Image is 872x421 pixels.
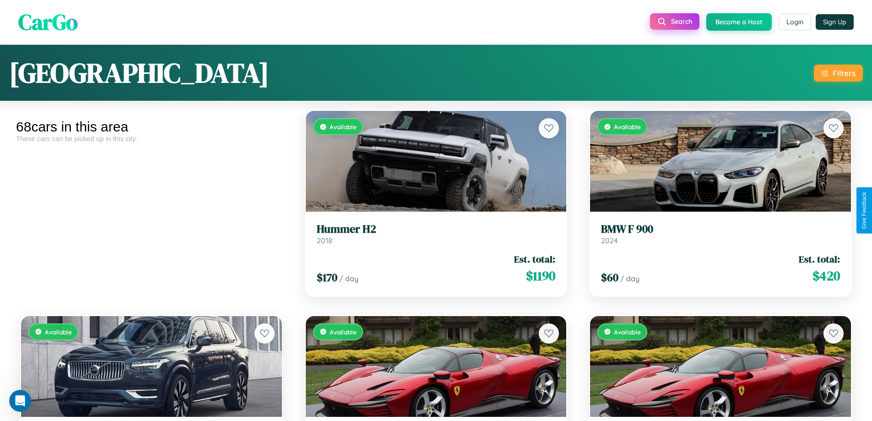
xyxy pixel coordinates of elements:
[799,252,840,266] span: Est. total:
[812,267,840,285] span: $ 420
[833,68,856,78] div: Filters
[814,65,863,82] button: Filters
[317,236,332,245] span: 2018
[601,223,840,245] a: BMW F 9002024
[330,123,357,131] span: Available
[614,328,641,336] span: Available
[514,252,555,266] span: Est. total:
[317,223,556,236] h3: Hummer H2
[16,135,287,142] div: These cars can be picked up in this city.
[601,236,618,245] span: 2024
[16,119,287,135] div: 68 cars in this area
[779,14,811,30] button: Login
[526,267,555,285] span: $ 1190
[816,14,854,30] button: Sign Up
[9,54,269,92] h1: [GEOGRAPHIC_DATA]
[650,13,699,30] button: Search
[601,223,840,236] h3: BMW F 900
[861,192,867,229] div: Give Feedback
[45,328,72,336] span: Available
[18,7,78,37] span: CarGo
[339,274,358,283] span: / day
[620,274,639,283] span: / day
[614,123,641,131] span: Available
[706,13,772,31] button: Become a Host
[330,328,357,336] span: Available
[601,270,618,285] span: $ 60
[317,223,556,245] a: Hummer H22018
[317,270,337,285] span: $ 170
[671,17,692,26] span: Search
[9,390,31,412] iframe: Intercom live chat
